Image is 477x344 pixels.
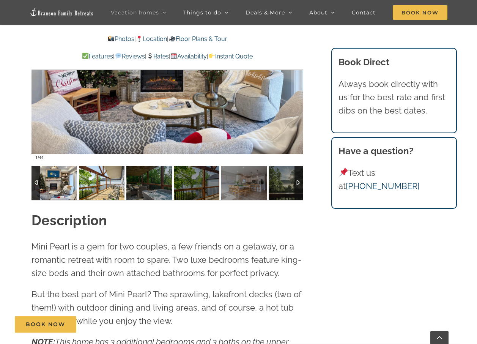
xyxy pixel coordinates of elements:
[168,35,227,43] a: Floor Plans & Tour
[82,53,113,60] a: Features
[31,166,77,200] img: Blue-Pearl-Christmas-at-Lake-Taneycomo-Branson-Missouri-1305-Edit-scaled.jpg-nggid041849-ngg0dyn-...
[174,166,219,200] img: Blue-Pearl-vacation-home-rental-Lake-Taneycomo-2146-scaled.jpg-nggid041562-ngg0dyn-120x90-00f0w01...
[183,10,221,15] span: Things to do
[338,144,449,158] h3: Have a question?
[30,8,94,17] img: Branson Family Retreats Logo
[31,34,303,44] p: | |
[31,289,301,326] span: But the best part of Mini Pearl? The sprawling, lakefront decks (two of them!) with outdoor dinin...
[31,241,301,278] span: Mini Pearl is a gem for two couples, a few friends on a getaway, or a romantic retreat with room ...
[146,53,169,60] a: Rates
[31,52,303,62] p: | | | |
[126,166,172,200] img: Blue-Pearl-vacation-home-rental-Lake-Taneycomo-2155-scaled.jpg-nggid041589-ngg0dyn-120x90-00f0w01...
[338,77,449,118] p: Always book directly with us for the best rate and first dibs on the best dates.
[221,166,267,200] img: Blue-Pearl-vacation-home-rental-Lake-Taneycomo-2071-scaled.jpg-nggid041595-ngg0dyn-120x90-00f0w01...
[136,35,167,43] a: Location
[209,53,215,59] img: 👉
[111,10,159,15] span: Vacation homes
[108,36,114,42] img: 📸
[171,53,177,59] img: 📆
[352,10,376,15] span: Contact
[26,321,65,328] span: Book Now
[31,212,107,228] strong: Description
[170,53,207,60] a: Availability
[208,53,253,60] a: Instant Quote
[338,166,449,193] p: Text us at
[246,10,285,15] span: Deals & More
[147,53,153,59] img: 💲
[169,36,175,42] img: 🎥
[115,53,145,60] a: Reviews
[346,181,420,191] a: [PHONE_NUMBER]
[115,53,121,59] img: 💬
[82,53,88,59] img: ✅
[79,166,124,200] img: Blue-Pearl-vacation-home-rental-Lake-Taneycomo-2145-scaled.jpg-nggid041566-ngg0dyn-120x90-00f0w01...
[136,36,142,42] img: 📍
[309,10,327,15] span: About
[15,316,76,333] a: Book Now
[339,168,348,177] img: 📌
[269,166,314,200] img: Blue-Pearl-lakefront-vacation-rental-home-fog-2-scaled.jpg-nggid041574-ngg0dyn-120x90-00f0w010c01...
[393,5,447,20] span: Book Now
[338,55,449,69] h3: Book Direct
[108,35,134,43] a: Photos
